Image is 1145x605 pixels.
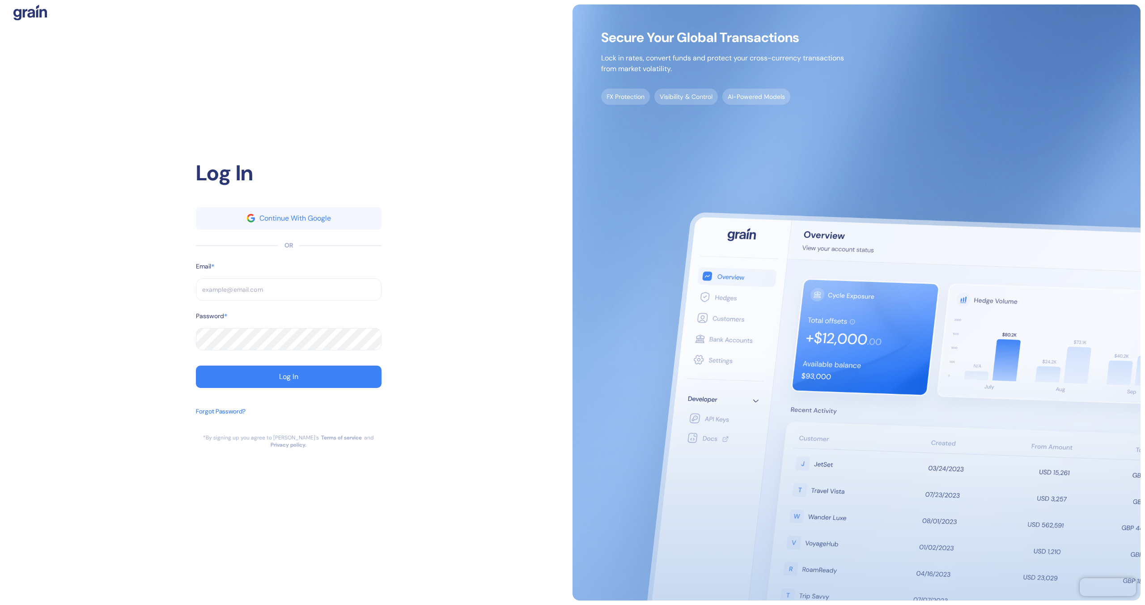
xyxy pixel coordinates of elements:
[196,311,224,321] label: Password
[196,262,211,271] label: Email
[247,214,255,222] img: google
[196,402,246,434] button: Forgot Password?
[284,241,293,250] div: OR
[203,434,319,441] div: *By signing up you agree to [PERSON_NAME]’s
[654,89,718,105] span: Visibility & Control
[271,441,306,448] a: Privacy policy.
[196,407,246,416] div: Forgot Password?
[364,434,374,441] div: and
[601,53,844,74] p: Lock in rates, convert funds and protect your cross-currency transactions from market volatility.
[572,4,1141,601] img: signup-main-image
[321,434,362,441] a: Terms of service
[196,366,382,388] button: Log In
[601,89,650,105] span: FX Protection
[279,373,298,380] div: Log In
[196,157,382,189] div: Log In
[196,207,382,230] button: googleContinue With Google
[13,4,47,21] img: logo
[259,215,331,222] div: Continue With Google
[196,278,382,301] input: example@email.com
[601,33,844,42] span: Secure Your Global Transactions
[1080,578,1136,596] iframe: Chatra live chat
[722,89,790,105] span: AI-Powered Models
